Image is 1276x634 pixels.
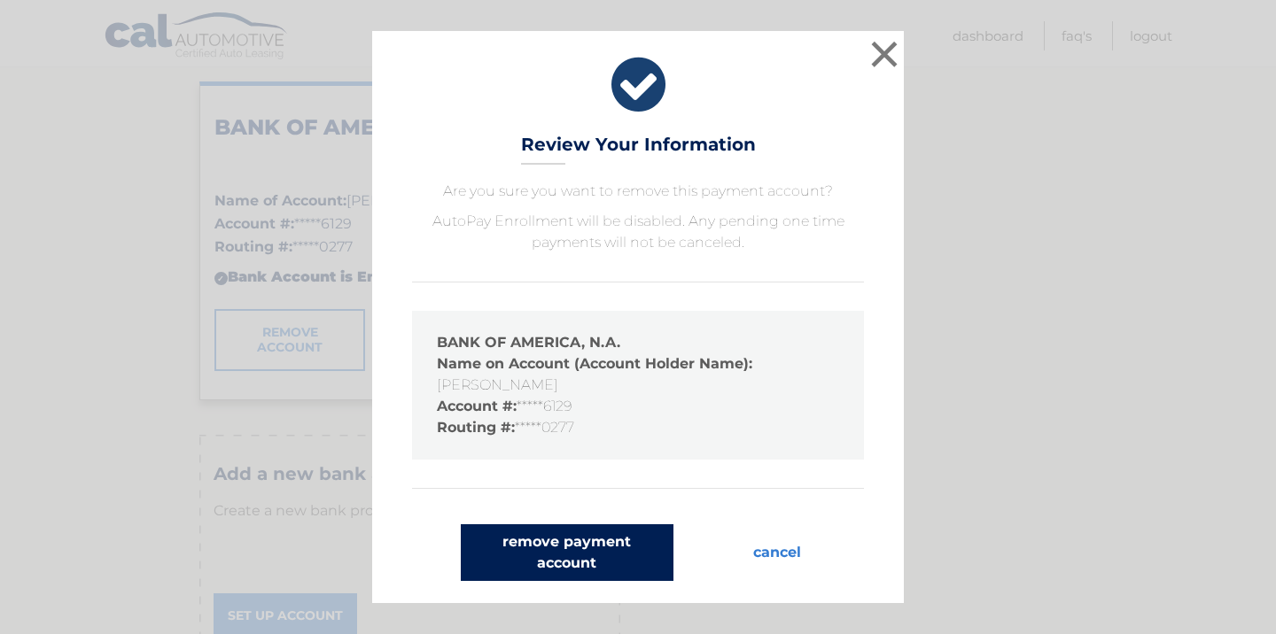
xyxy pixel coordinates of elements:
[867,36,902,72] button: ×
[412,211,864,253] p: AutoPay Enrollment will be disabled. Any pending one time payments will not be canceled.
[437,355,752,372] strong: Name on Account (Account Holder Name):
[437,398,517,414] strong: Account #:
[521,134,756,165] h3: Review Your Information
[437,334,620,351] strong: BANK OF AMERICA, N.A.
[412,181,864,202] p: Are you sure you want to remove this payment account?
[461,524,673,581] button: remove payment account
[739,524,815,581] button: cancel
[437,353,839,396] li: [PERSON_NAME]
[437,419,515,436] strong: Routing #:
